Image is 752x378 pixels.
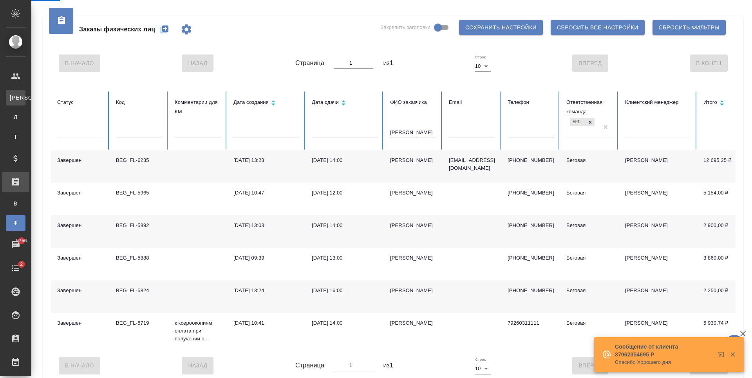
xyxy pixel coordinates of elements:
[57,189,103,197] div: Завершен
[703,98,750,109] div: Сортировка
[566,189,613,197] div: Беговая
[312,319,378,327] div: [DATE] 14:00
[475,358,486,362] label: Строк
[233,254,299,262] div: [DATE] 09:39
[6,109,25,125] a: Д
[619,150,697,183] td: [PERSON_NAME]
[2,258,29,278] a: 2
[233,98,299,109] div: Сортировка
[233,222,299,229] div: [DATE] 13:03
[116,254,162,262] div: BEG_FL-5888
[233,189,299,197] div: [DATE] 10:47
[508,254,554,262] p: [PHONE_NUMBER]
[155,20,174,39] button: Создать
[459,20,543,35] button: Сохранить настройки
[713,347,732,365] button: Открыть в новой вкладке
[10,219,22,227] span: Ф
[116,156,162,164] div: BEG_FL-6235
[312,189,378,197] div: [DATE] 12:00
[566,222,613,229] div: Беговая
[312,222,378,229] div: [DATE] 14:00
[619,313,697,349] td: [PERSON_NAME]
[15,260,27,268] span: 2
[233,319,299,327] div: [DATE] 10:41
[383,58,393,68] span: из 1
[312,254,378,262] div: [DATE] 13:00
[10,200,22,207] span: В
[659,23,719,33] span: Сбросить фильтры
[390,189,436,197] div: [PERSON_NAME]
[390,319,436,327] div: [PERSON_NAME]
[725,335,744,354] button: 🙏
[566,98,613,116] div: Ответственная команда
[175,319,221,343] p: к ксероокопиям оплата при получении о...
[619,183,697,215] td: [PERSON_NAME]
[475,55,486,59] label: Строк
[57,222,103,229] div: Завершен
[570,118,586,126] div: Беговая
[295,361,324,370] span: Страница
[116,189,162,197] div: BEG_FL-5965
[566,319,613,327] div: Беговая
[57,254,103,262] div: Завершен
[116,222,162,229] div: BEG_FL-5892
[233,287,299,294] div: [DATE] 13:24
[449,156,495,172] p: [EMAIL_ADDRESS][DOMAIN_NAME]
[312,156,378,164] div: [DATE] 14:00
[619,248,697,280] td: [PERSON_NAME]
[6,129,25,145] a: Т
[116,98,162,107] div: Код
[619,280,697,313] td: [PERSON_NAME]
[6,196,25,211] a: В
[11,237,31,245] span: 5756
[175,98,221,116] div: Комментарии для КМ
[619,215,697,248] td: [PERSON_NAME]
[116,319,162,327] div: BEG_FL-5719
[390,287,436,294] div: [PERSON_NAME]
[57,319,103,327] div: Завершен
[10,133,22,141] span: Т
[566,254,613,262] div: Беговая
[312,287,378,294] div: [DATE] 16:00
[295,58,324,68] span: Страница
[57,156,103,164] div: Завершен
[615,343,713,358] p: Сообщение от клиента 37062354695 P
[566,287,613,294] div: Беговая
[2,235,29,254] a: 5756
[390,254,436,262] div: [PERSON_NAME]
[116,287,162,294] div: BEG_FL-5824
[390,222,436,229] div: [PERSON_NAME]
[10,94,22,102] span: [PERSON_NAME]
[233,156,299,164] div: [DATE] 13:23
[57,98,103,107] div: Статус
[312,98,378,109] div: Сортировка
[725,351,741,358] button: Закрыть
[508,222,554,229] p: [PHONE_NUMBER]
[508,98,554,107] div: Телефон
[508,287,554,294] p: [PHONE_NUMBER]
[390,98,436,107] div: ФИО заказчика
[615,358,713,366] p: Спасибо Хорошего дня
[465,23,537,33] span: Сохранить настройки
[6,215,25,231] a: Ф
[508,189,554,197] p: [PHONE_NUMBER]
[475,61,491,72] div: 10
[557,23,638,33] span: Сбросить все настройки
[475,363,491,374] div: 10
[566,156,613,164] div: Беговая
[383,361,393,370] span: из 1
[625,98,691,107] div: Клиентский менеджер
[57,287,103,294] div: Завершен
[79,25,155,34] span: Заказы физических лиц
[6,90,25,105] a: [PERSON_NAME]
[449,98,495,107] div: Email
[508,156,554,164] p: [PHONE_NUMBER]
[551,20,645,35] button: Сбросить все настройки
[380,24,430,31] span: Закрепить заголовки
[390,156,436,164] div: [PERSON_NAME]
[508,319,554,327] p: 79260311111
[10,113,22,121] span: Д
[653,20,726,35] button: Сбросить фильтры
